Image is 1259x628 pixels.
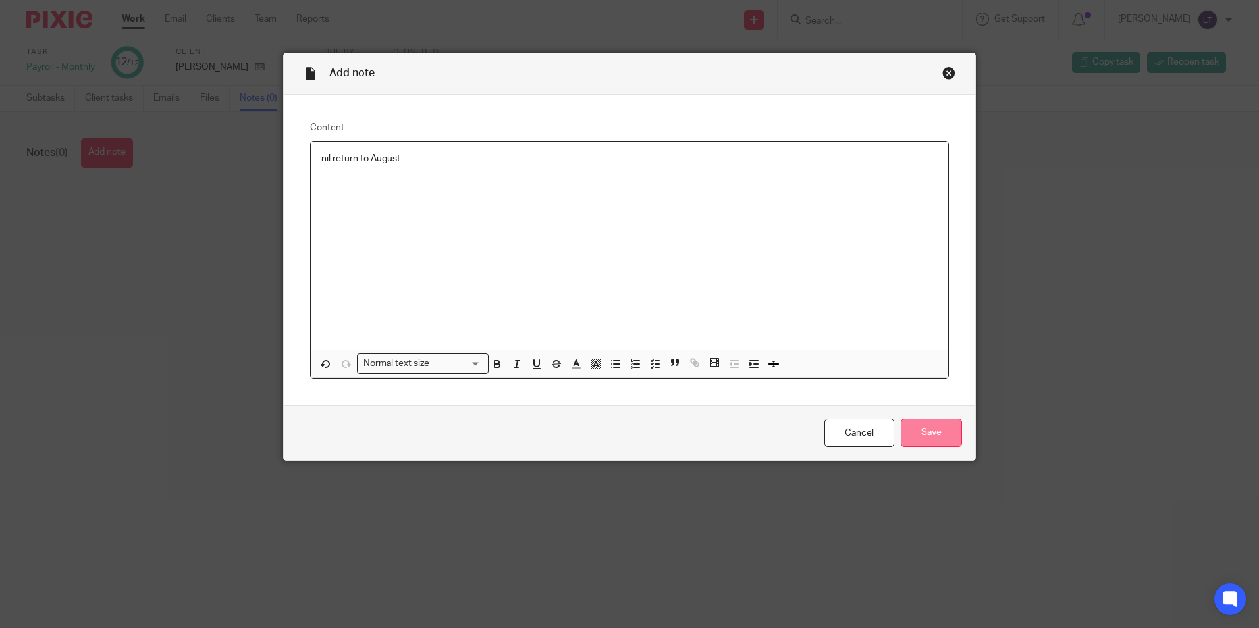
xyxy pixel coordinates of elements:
[824,419,894,447] a: Cancel
[310,121,949,134] label: Content
[433,357,481,371] input: Search for option
[321,152,938,165] p: nil return to August
[942,66,955,80] div: Close this dialog window
[901,419,962,447] input: Save
[329,68,375,78] span: Add note
[360,357,432,371] span: Normal text size
[357,353,489,374] div: Search for option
